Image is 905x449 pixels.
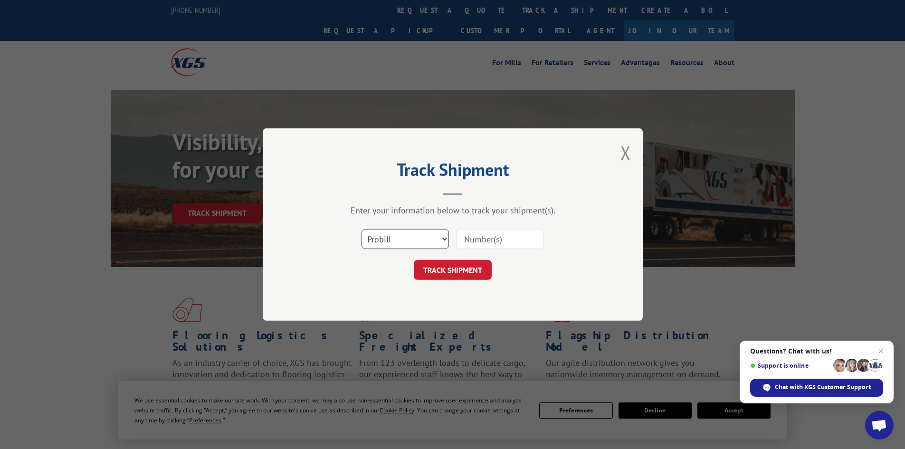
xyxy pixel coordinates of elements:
[865,411,894,439] a: Open chat
[620,140,631,165] button: Close modal
[414,260,492,280] button: TRACK SHIPMENT
[750,347,883,355] span: Questions? Chat with us!
[775,383,871,392] span: Chat with XGS Customer Support
[456,229,543,249] input: Number(s)
[310,163,595,181] h2: Track Shipment
[750,362,830,369] span: Support is online
[750,379,883,397] span: Chat with XGS Customer Support
[310,205,595,216] div: Enter your information below to track your shipment(s).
